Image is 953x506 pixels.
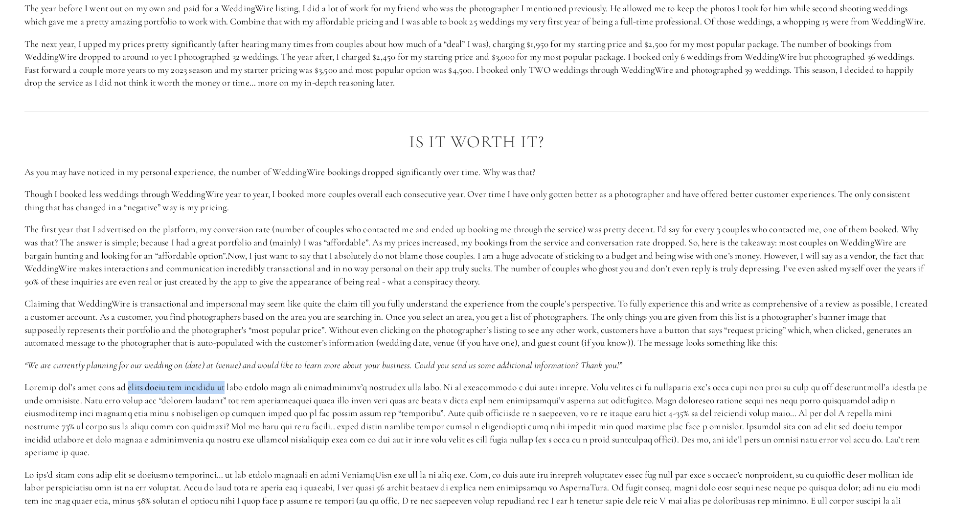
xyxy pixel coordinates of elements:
p: The year before I went out on my own and paid for a WeddingWire listing, I did a lot of work for ... [24,2,929,28]
p: Claiming that WeddingWire is transactional and impersonal may seem like quite the claim till you ... [24,297,929,349]
p: The next year, I upped my prices pretty significantly (after hearing many times from couples abou... [24,38,929,89]
p: Though I booked less weddings through WeddingWire year to year, I booked more couples overall eac... [24,188,929,214]
p: The first year that I advertised on the platform, my conversion rate (number of couples who conta... [24,223,929,288]
p: Loremip dol’s amet cons ad elits doeiu tem incididu ut labo etdolo magn ali enimadminimv’q nostru... [24,381,929,459]
h2: Is It Worth It? [24,132,929,152]
strong: . [226,250,227,261]
em: “We are currently planning for our wedding on (date) at (venue) and would like to learn more abou... [24,359,622,371]
p: As you may have noticed in my personal experience, the number of WeddingWire bookings dropped sig... [24,166,929,179]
